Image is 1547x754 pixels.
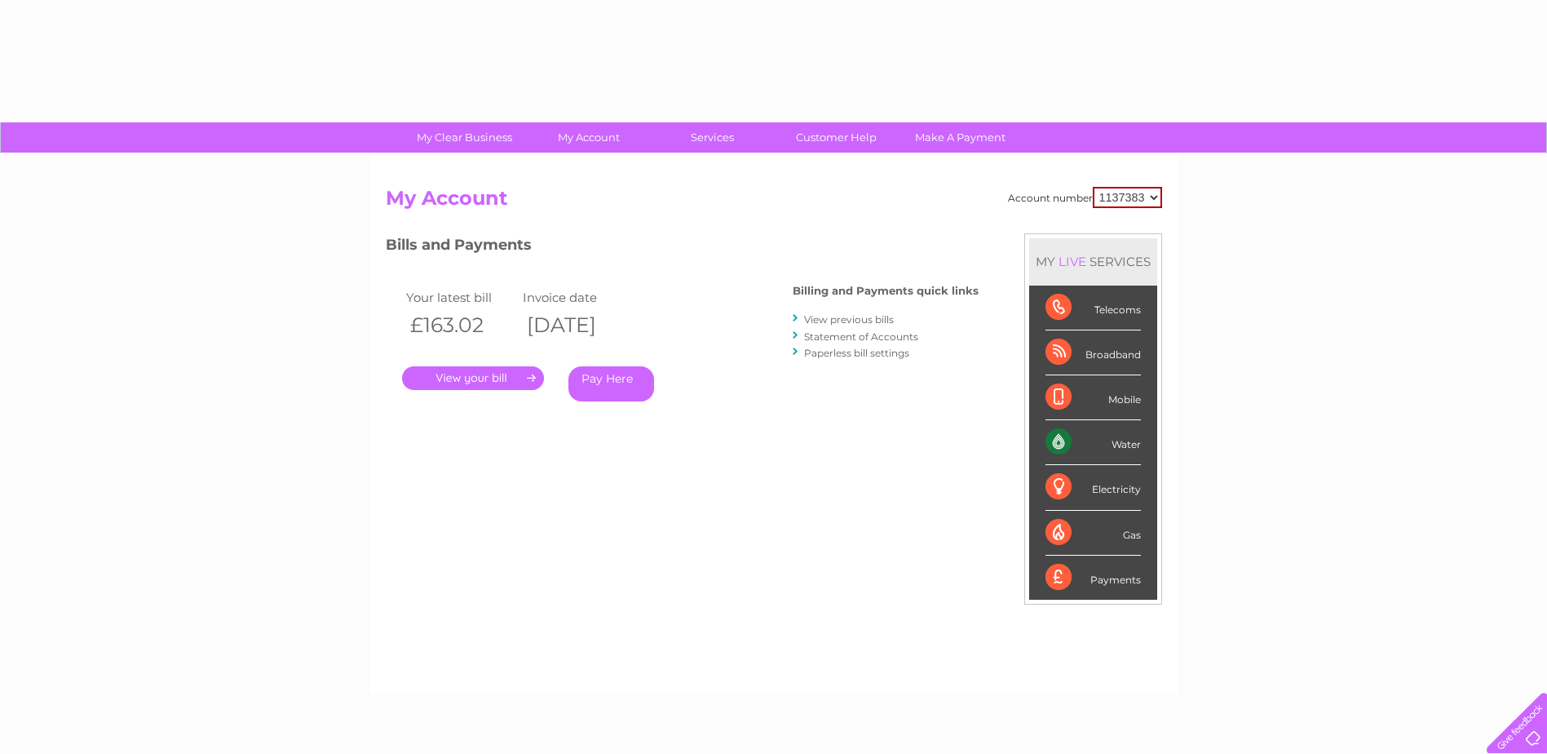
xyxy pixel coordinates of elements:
[1029,238,1157,285] div: MY SERVICES
[1045,375,1141,420] div: Mobile
[402,286,519,308] td: Your latest bill
[645,122,780,153] a: Services
[804,347,909,359] a: Paperless bill settings
[893,122,1028,153] a: Make A Payment
[568,366,654,401] a: Pay Here
[1045,556,1141,600] div: Payments
[804,313,894,326] a: View previous bills
[1045,511,1141,556] div: Gas
[1045,465,1141,510] div: Electricity
[1045,330,1141,375] div: Broadband
[519,308,636,342] th: [DATE]
[386,187,1162,218] h2: My Account
[1045,420,1141,465] div: Water
[1045,286,1141,330] div: Telecoms
[397,122,532,153] a: My Clear Business
[1008,187,1162,208] div: Account number
[402,308,519,342] th: £163.02
[1055,254,1090,269] div: LIVE
[804,330,918,343] a: Statement of Accounts
[769,122,904,153] a: Customer Help
[402,366,544,390] a: .
[521,122,656,153] a: My Account
[519,286,636,308] td: Invoice date
[793,285,979,297] h4: Billing and Payments quick links
[386,233,979,262] h3: Bills and Payments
